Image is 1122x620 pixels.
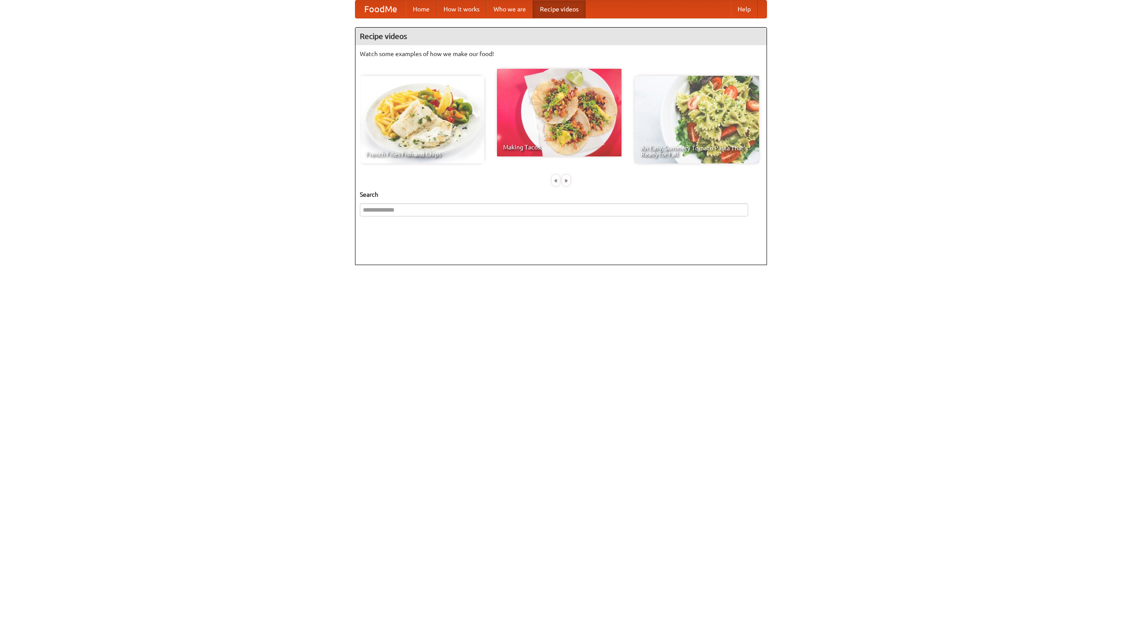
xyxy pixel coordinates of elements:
[635,76,759,163] a: An Easy, Summery Tomato Pasta That's Ready for Fall
[731,0,758,18] a: Help
[503,144,615,150] span: Making Tacos
[552,175,560,186] div: «
[641,145,753,157] span: An Easy, Summery Tomato Pasta That's Ready for Fall
[533,0,586,18] a: Recipe videos
[406,0,437,18] a: Home
[360,50,762,58] p: Watch some examples of how we make our food!
[360,76,484,163] a: French Fries Fish and Chips
[497,69,621,156] a: Making Tacos
[437,0,486,18] a: How it works
[562,175,570,186] div: »
[355,0,406,18] a: FoodMe
[486,0,533,18] a: Who we are
[360,190,762,199] h5: Search
[366,151,478,157] span: French Fries Fish and Chips
[355,28,767,45] h4: Recipe videos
